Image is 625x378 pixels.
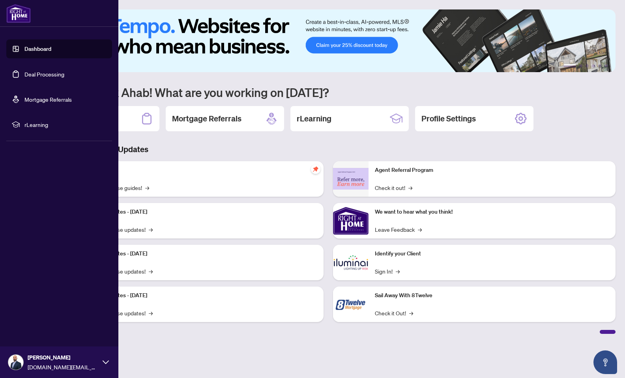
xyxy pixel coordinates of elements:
[333,203,369,238] img: We want to hear what you think!
[41,9,616,72] img: Slide 0
[145,183,149,192] span: →
[563,64,576,67] button: 1
[333,168,369,190] img: Agent Referral Program
[8,355,23,370] img: Profile Icon
[6,4,31,23] img: logo
[311,164,320,174] span: pushpin
[24,45,51,52] a: Dashboard
[396,267,400,276] span: →
[375,267,400,276] a: Sign In!→
[598,64,601,67] button: 5
[83,291,317,300] p: Platform Updates - [DATE]
[375,250,609,258] p: Identify your Client
[83,250,317,258] p: Platform Updates - [DATE]
[421,113,476,124] h2: Profile Settings
[593,350,617,374] button: Open asap
[83,166,317,175] p: Self-Help
[24,96,72,103] a: Mortgage Referrals
[418,225,422,234] span: →
[333,245,369,280] img: Identify your Client
[375,291,609,300] p: Sail Away With 8Twelve
[172,113,241,124] h2: Mortgage Referrals
[41,144,616,155] h3: Brokerage & Industry Updates
[28,363,99,371] span: [DOMAIN_NAME][EMAIL_ADDRESS][DOMAIN_NAME]
[24,71,64,78] a: Deal Processing
[408,183,412,192] span: →
[375,225,422,234] a: Leave Feedback→
[83,208,317,216] p: Platform Updates - [DATE]
[28,353,99,362] span: [PERSON_NAME]
[592,64,595,67] button: 4
[297,113,331,124] h2: rLearning
[409,309,413,317] span: →
[41,85,616,100] h1: Welcome back Ahab! What are you working on [DATE]?
[375,309,413,317] a: Check it Out!→
[149,267,153,276] span: →
[579,64,582,67] button: 2
[333,287,369,322] img: Sail Away With 8Twelve
[375,208,609,216] p: We want to hear what you think!
[149,225,153,234] span: →
[149,309,153,317] span: →
[24,120,107,129] span: rLearning
[604,64,608,67] button: 6
[375,166,609,175] p: Agent Referral Program
[375,183,412,192] a: Check it out!→
[586,64,589,67] button: 3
